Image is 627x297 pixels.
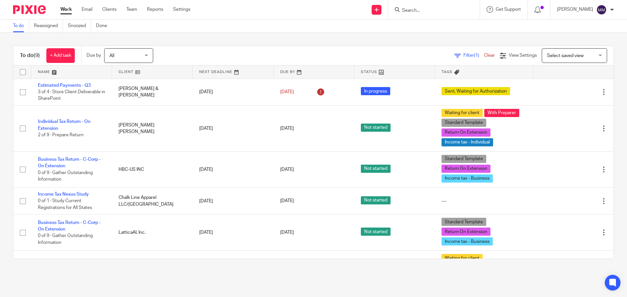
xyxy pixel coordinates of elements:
span: Return On Extension [442,228,490,236]
span: All [109,53,114,58]
span: Income tax - Business [442,237,493,245]
a: Estimated Payments - Q3 [38,83,91,88]
span: Income tax - Business [442,174,493,183]
span: With Preparer [484,109,519,117]
a: Reassigned [34,20,63,32]
a: To do [13,20,29,32]
td: Superstream Labs, Inc. [112,251,193,297]
td: [PERSON_NAME] [PERSON_NAME] [112,105,193,151]
td: [DATE] [193,79,273,105]
span: (1) [474,53,479,58]
span: Not started [361,165,391,173]
td: [PERSON_NAME] & [PERSON_NAME] [112,79,193,105]
span: 0 of 9 · Gather Outstanding Information [38,171,93,182]
a: Income Tax Nexus Study [38,192,89,197]
td: Chalk Line Apparel LLC/[GEOGRAPHIC_DATA] [112,187,193,214]
span: 0 of 9 · Gather Outstanding Information [38,233,93,245]
a: Work [60,6,72,13]
span: [DATE] [280,199,294,203]
span: Not started [361,124,391,132]
span: In progress [361,87,390,95]
a: Email [82,6,92,13]
span: Standard Template [442,119,486,127]
td: [DATE] [193,251,273,297]
span: 3 of 4 · Store Client Deliverable in SharePoint [38,90,105,101]
span: 0 of 1 · Study Current Registrations for All States [38,199,92,210]
span: Waiting for client [442,109,483,117]
span: Standard Template [442,218,486,226]
span: Sent, Waiting for Authorization [442,87,510,95]
a: Done [96,20,112,32]
a: Business Tax Return - C-Corp - On Extension [38,157,101,168]
span: Standard Template [442,155,486,163]
span: Return On Extension [442,165,490,173]
a: Clear [484,53,495,58]
span: Get Support [496,7,521,12]
td: LatticaAI, Inc. [112,215,193,251]
a: Individual Tax Return - On Extension [38,119,90,130]
img: Pixie [13,5,46,14]
span: View Settings [509,53,537,58]
span: 2 of 9 · Prepare Return [38,133,84,137]
span: [DATE] [280,126,294,131]
span: (9) [34,53,40,58]
td: [DATE] [193,187,273,214]
input: Search [401,8,460,14]
td: [DATE] [193,151,273,187]
span: Select saved view [547,53,584,58]
a: Business Tax Return - C-Corp - On Extension [38,220,101,231]
span: Income tax - Individual [442,138,493,146]
td: [DATE] [193,105,273,151]
span: Tags [442,70,453,74]
span: Waiting for client [442,254,483,262]
td: [DATE] [193,215,273,251]
img: svg%3E [596,5,607,15]
span: Not started [361,196,391,204]
div: --- [442,198,526,204]
a: Snoozed [68,20,91,32]
span: Return On Extension [442,128,490,137]
p: Due by [87,52,101,59]
a: Settings [173,6,190,13]
p: [PERSON_NAME] [557,6,593,13]
span: [DATE] [280,167,294,172]
a: + Add task [46,48,75,63]
span: Filter [463,53,484,58]
span: [DATE] [280,230,294,235]
a: Team [126,6,137,13]
td: HBC-US INC [112,151,193,187]
span: Not started [361,228,391,236]
a: Reports [147,6,163,13]
h1: To do [20,52,40,59]
span: [DATE] [280,90,294,94]
a: Clients [102,6,117,13]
